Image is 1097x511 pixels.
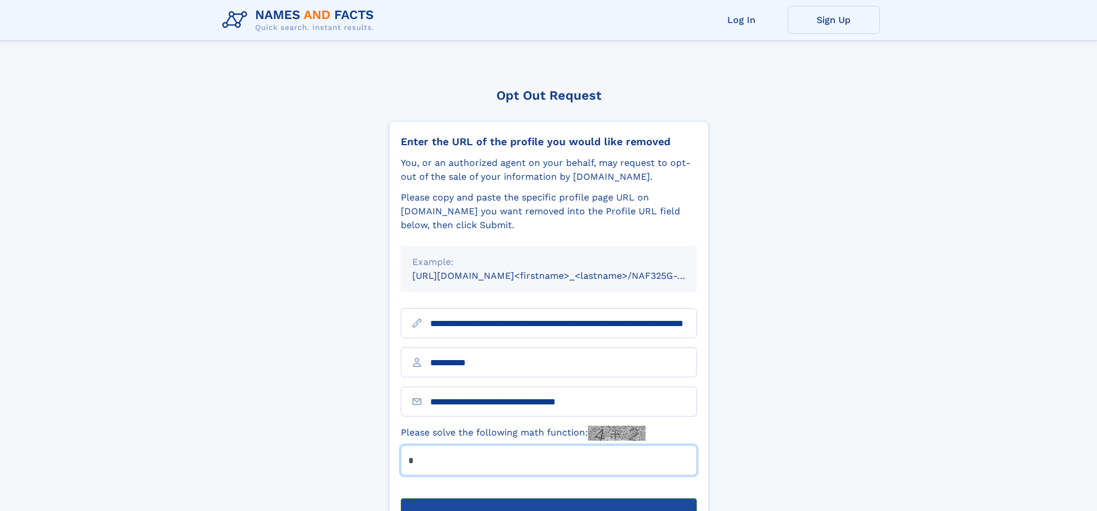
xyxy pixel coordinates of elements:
[788,6,880,34] a: Sign Up
[412,255,685,269] div: Example:
[401,426,646,441] label: Please solve the following math function:
[401,135,697,148] div: Enter the URL of the profile you would like removed
[696,6,788,34] a: Log In
[389,88,709,103] div: Opt Out Request
[412,270,719,281] small: [URL][DOMAIN_NAME]<firstname>_<lastname>/NAF325G-xxxxxxxx
[401,156,697,184] div: You, or an authorized agent on your behalf, may request to opt-out of the sale of your informatio...
[218,5,384,36] img: Logo Names and Facts
[401,191,697,232] div: Please copy and paste the specific profile page URL on [DOMAIN_NAME] you want removed into the Pr...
